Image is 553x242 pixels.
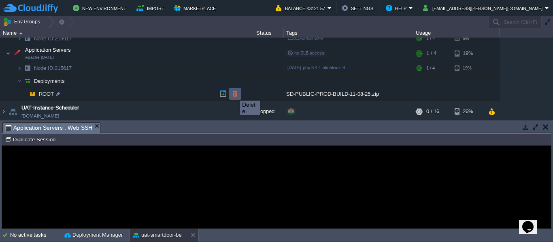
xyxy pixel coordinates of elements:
[22,62,33,74] img: AMDAwAAAACH5BAEAAAAALAAAAAABAAEAAAICRAEAOw==
[64,231,123,239] button: Deployment Manager
[21,104,79,112] a: UAT-Instance-Scheduler
[22,32,33,45] img: AMDAwAAAACH5BAEAAAAALAAAAAABAAEAAAICRAEAOw==
[184,37,365,61] p: An error has occurred and this action cannot be completed. If the problem persists, please notify...
[25,55,54,60] span: Apache [DATE]
[426,32,435,45] div: 1 / 4
[5,136,58,143] button: Duplicate Session
[19,32,23,34] img: AMDAwAAAACH5BAEAAAAALAAAAAABAAEAAAICRAEAOw==
[423,3,545,13] button: [EMAIL_ADDRESS][PERSON_NAME][DOMAIN_NAME]
[174,3,218,13] button: Marketplace
[276,3,328,13] button: Balance ₹3121.57
[11,45,22,61] img: AMDAwAAAACH5BAEAAAAALAAAAAABAAEAAAICRAEAOw==
[244,28,283,38] div: Status
[33,65,73,72] a: Node ID:215617
[455,32,481,45] div: 5%
[426,62,435,74] div: 1 / 4
[284,88,413,100] div: SD-PUBLIC-PROD-BUILD-11-08-25.zip
[10,229,61,242] div: No active tasks
[287,65,345,70] span: [DATE]-php-8.4.1-almalinux-9
[73,3,129,13] button: New Environment
[24,46,72,53] span: Application Servers
[33,78,66,84] a: Deployments
[426,45,436,61] div: 1 / 4
[455,101,481,122] div: 26%
[287,51,324,55] span: no SLB access
[17,62,22,74] img: AMDAwAAAACH5BAEAAAAALAAAAAABAAEAAAICRAEAOw==
[1,28,243,38] div: Name
[414,28,499,38] div: Usage
[136,3,167,13] button: Import
[5,123,92,133] span: Application Servers : Web SSH
[243,101,284,122] div: Stopped
[342,3,376,13] button: Settings
[17,32,22,45] img: AMDAwAAAACH5BAEAAAAALAAAAAABAAEAAAICRAEAOw==
[6,45,11,61] img: AMDAwAAAACH5BAEAAAAALAAAAAABAAEAAAICRAEAOw==
[33,35,73,42] a: Node ID:215917
[34,36,55,42] span: Node ID:
[22,75,33,87] img: AMDAwAAAACH5BAEAAAAALAAAAAABAAEAAAICRAEAOw==
[3,16,43,27] button: Env Groups
[242,101,258,114] div: Delete
[386,3,409,13] button: Help
[24,47,72,53] a: Application ServersApache [DATE]
[22,88,27,100] img: AMDAwAAAACH5BAEAAAAALAAAAAABAAEAAAICRAEAOw==
[38,90,55,97] a: ROOT
[17,75,22,87] img: AMDAwAAAACH5BAEAAAAALAAAAAABAAEAAAICRAEAOw==
[519,210,545,234] iframe: chat widget
[33,35,73,42] span: 215917
[33,65,73,72] span: 215617
[133,231,182,239] button: uat-smartdoor-be
[7,101,19,122] img: AMDAwAAAACH5BAEAAAAALAAAAAABAAEAAAICRAEAOw==
[3,3,58,13] img: CloudJiffy
[455,45,481,61] div: 19%
[287,36,323,40] span: 1.26.2-almalinux-9
[426,101,439,122] div: 0 / 16
[27,88,38,100] img: AMDAwAAAACH5BAEAAAAALAAAAAABAAEAAAICRAEAOw==
[284,28,413,38] div: Tags
[0,101,7,122] img: AMDAwAAAACH5BAEAAAAALAAAAAABAAEAAAICRAEAOw==
[184,15,365,31] h1: Error
[34,65,55,71] span: Node ID:
[455,62,481,74] div: 19%
[21,112,59,120] a: [DOMAIN_NAME]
